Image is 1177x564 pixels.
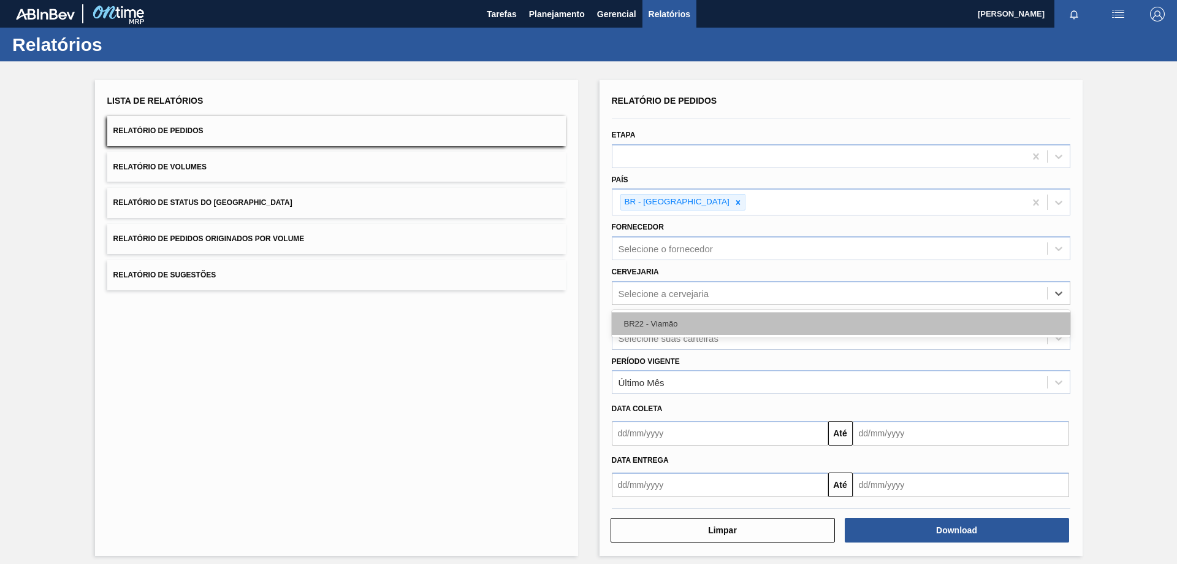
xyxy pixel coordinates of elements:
input: dd/mm/yyyy [612,421,828,446]
label: Etapa [612,131,636,139]
button: Até [828,473,853,497]
label: Período Vigente [612,357,680,366]
input: dd/mm/yyyy [853,421,1069,446]
label: País [612,176,628,184]
div: Selecione suas carteiras [619,333,718,343]
label: Fornecedor [612,223,664,231]
label: Cervejaria [612,268,659,276]
button: Relatório de Sugestões [107,260,566,290]
div: BR - [GEOGRAPHIC_DATA] [621,195,731,210]
span: Lista de Relatórios [107,96,204,106]
img: Logout [1150,7,1165,21]
span: Planejamento [529,7,585,21]
span: Relatórios [649,7,690,21]
button: Relatório de Status do [GEOGRAPHIC_DATA] [107,188,566,218]
span: Relatório de Status do [GEOGRAPHIC_DATA] [113,198,292,207]
span: Relatório de Pedidos [113,126,204,135]
input: dd/mm/yyyy [612,473,828,497]
img: userActions [1111,7,1126,21]
input: dd/mm/yyyy [853,473,1069,497]
span: Data coleta [612,404,663,413]
button: Relatório de Pedidos [107,116,566,146]
span: Relatório de Pedidos Originados por Volume [113,234,305,243]
button: Relatório de Volumes [107,152,566,182]
span: Relatório de Volumes [113,163,207,171]
div: Último Mês [619,377,665,388]
button: Relatório de Pedidos Originados por Volume [107,224,566,254]
button: Download [845,518,1069,543]
img: TNhmsLtSVTkK8tSr43FrP2fwEKptu5GPRR3wAAAABJRU5ErkJggg== [16,9,75,20]
div: BR22 - Viamão [612,312,1070,335]
h1: Relatórios [12,37,230,52]
div: Selecione o fornecedor [619,244,713,254]
span: Gerencial [597,7,636,21]
div: Selecione a cervejaria [619,288,709,298]
span: Tarefas [487,7,517,21]
span: Data entrega [612,456,669,465]
span: Relatório de Pedidos [612,96,717,106]
button: Limpar [611,518,835,543]
button: Até [828,421,853,446]
span: Relatório de Sugestões [113,271,216,279]
button: Notificações [1054,6,1094,23]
